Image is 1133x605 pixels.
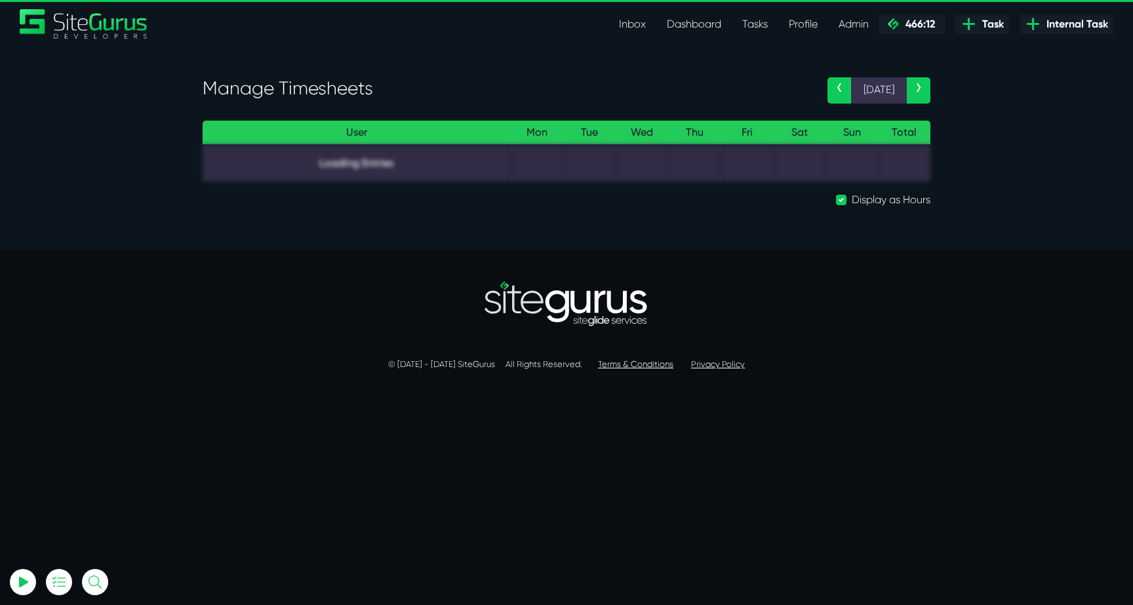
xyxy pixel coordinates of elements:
[563,121,616,145] th: Tue
[691,359,745,369] a: Privacy Policy
[977,16,1004,32] span: Task
[825,121,878,145] th: Sun
[732,11,778,37] a: Tasks
[203,358,930,371] p: © [DATE] - [DATE] SiteGurus All Rights Reserved.
[900,18,935,30] span: 466:12
[778,11,828,37] a: Profile
[668,121,721,145] th: Thu
[852,192,930,208] label: Display as Hours
[955,14,1009,34] a: Task
[721,121,773,145] th: Fri
[656,11,732,37] a: Dashboard
[1041,16,1108,32] span: Internal Task
[598,359,673,369] a: Terms & Conditions
[907,77,930,104] a: ›
[203,121,511,145] th: User
[879,14,945,34] a: 466:12
[20,9,148,39] a: SiteGurus
[203,77,808,100] h3: Manage Timesheets
[608,11,656,37] a: Inbox
[827,77,851,104] a: ‹
[20,9,148,39] img: Sitegurus Logo
[851,77,907,104] span: [DATE]
[828,11,879,37] a: Admin
[616,121,668,145] th: Wed
[203,144,511,182] td: Loading Entries
[878,121,930,145] th: Total
[511,121,563,145] th: Mon
[1020,14,1113,34] a: Internal Task
[773,121,825,145] th: Sat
